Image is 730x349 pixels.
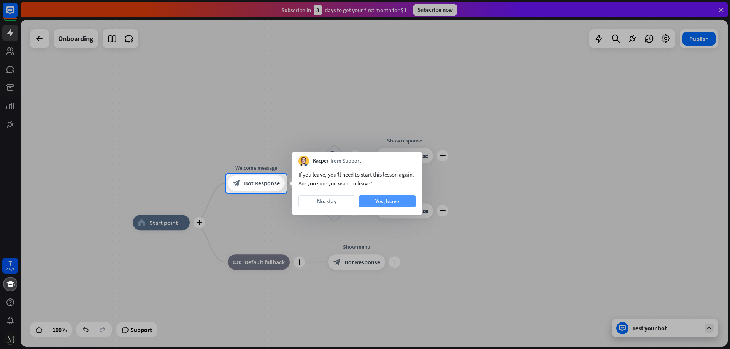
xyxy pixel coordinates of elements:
button: No, stay [298,195,355,207]
i: block_bot_response [233,180,240,187]
button: Open LiveChat chat widget [6,3,29,26]
span: Kacper [313,157,328,165]
span: from Support [330,157,361,165]
button: Yes, leave [359,195,416,207]
div: If you leave, you’ll need to start this lesson again. Are you sure you want to leave? [298,170,416,188]
span: Bot Response [244,180,280,187]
